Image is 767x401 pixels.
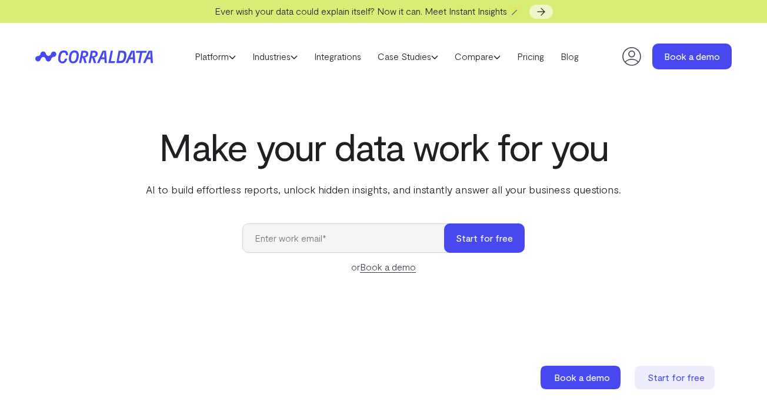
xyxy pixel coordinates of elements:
button: Start for free [444,223,525,253]
a: Book a demo [541,366,623,389]
p: AI to build effortless reports, unlock hidden insights, and instantly answer all your business qu... [144,182,623,197]
a: Pricing [509,48,552,65]
a: Start for free [635,366,717,389]
a: Integrations [306,48,369,65]
a: Book a demo [360,261,416,273]
a: Blog [552,48,587,65]
a: Book a demo [652,44,732,69]
a: Compare [446,48,509,65]
div: or [242,260,525,274]
span: Book a demo [554,372,610,383]
input: Enter work email* [242,223,456,253]
a: Case Studies [369,48,446,65]
span: Ever wish your data could explain itself? Now it can. Meet Instant Insights 🪄 [215,5,521,16]
a: Industries [244,48,306,65]
span: Start for free [648,372,705,383]
h1: Make your data work for you [144,125,623,168]
a: Platform [186,48,244,65]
